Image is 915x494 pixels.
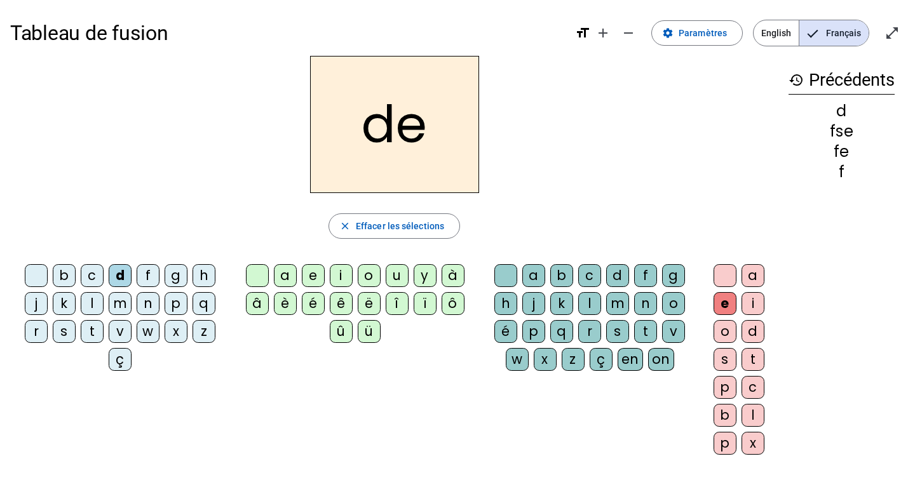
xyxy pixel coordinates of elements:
[578,292,601,315] div: l
[165,264,187,287] div: g
[575,25,590,41] mat-icon: format_size
[522,320,545,343] div: p
[109,264,132,287] div: d
[53,320,76,343] div: s
[522,264,545,287] div: a
[662,27,674,39] mat-icon: settings
[53,264,76,287] div: b
[358,264,381,287] div: o
[310,56,479,193] h2: de
[634,292,657,315] div: n
[550,320,573,343] div: q
[358,292,381,315] div: ë
[714,404,736,427] div: b
[534,348,557,371] div: x
[742,432,764,455] div: x
[662,320,685,343] div: v
[590,20,616,46] button: Augmenter la taille de la police
[81,292,104,315] div: l
[714,348,736,371] div: s
[137,320,159,343] div: w
[274,292,297,315] div: è
[358,320,381,343] div: ü
[330,320,353,343] div: û
[274,264,297,287] div: a
[679,25,727,41] span: Paramètres
[742,264,764,287] div: a
[742,376,764,399] div: c
[330,292,353,315] div: ê
[714,376,736,399] div: p
[590,348,613,371] div: ç
[10,13,565,53] h1: Tableau de fusion
[330,264,353,287] div: i
[522,292,545,315] div: j
[606,320,629,343] div: s
[81,264,104,287] div: c
[137,292,159,315] div: n
[442,292,464,315] div: ô
[742,404,764,427] div: l
[414,264,437,287] div: y
[109,320,132,343] div: v
[302,292,325,315] div: é
[884,25,900,41] mat-icon: open_in_full
[506,348,529,371] div: w
[193,264,215,287] div: h
[714,292,736,315] div: e
[606,292,629,315] div: m
[339,220,351,232] mat-icon: close
[621,25,636,41] mat-icon: remove
[193,292,215,315] div: q
[616,20,641,46] button: Diminuer la taille de la police
[662,264,685,287] div: g
[442,264,464,287] div: à
[879,20,905,46] button: Entrer en plein écran
[651,20,743,46] button: Paramètres
[714,320,736,343] div: o
[386,292,409,315] div: î
[246,292,269,315] div: â
[742,348,764,371] div: t
[634,264,657,287] div: f
[634,320,657,343] div: t
[648,348,674,371] div: on
[562,348,585,371] div: z
[25,320,48,343] div: r
[386,264,409,287] div: u
[799,20,869,46] span: Français
[25,292,48,315] div: j
[578,320,601,343] div: r
[595,25,611,41] mat-icon: add
[789,144,895,159] div: fe
[494,292,517,315] div: h
[714,432,736,455] div: p
[662,292,685,315] div: o
[753,20,869,46] mat-button-toggle-group: Language selection
[109,292,132,315] div: m
[578,264,601,287] div: c
[789,72,804,88] mat-icon: history
[550,292,573,315] div: k
[81,320,104,343] div: t
[789,103,895,119] div: d
[754,20,799,46] span: English
[494,320,517,343] div: é
[414,292,437,315] div: ï
[302,264,325,287] div: e
[165,292,187,315] div: p
[329,213,460,239] button: Effacer les sélections
[356,218,444,234] span: Effacer les sélections
[742,320,764,343] div: d
[742,292,764,315] div: i
[53,292,76,315] div: k
[789,66,895,95] h3: Précédents
[550,264,573,287] div: b
[109,348,132,371] div: ç
[193,320,215,343] div: z
[606,264,629,287] div: d
[789,164,895,180] div: f
[165,320,187,343] div: x
[137,264,159,287] div: f
[618,348,643,371] div: en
